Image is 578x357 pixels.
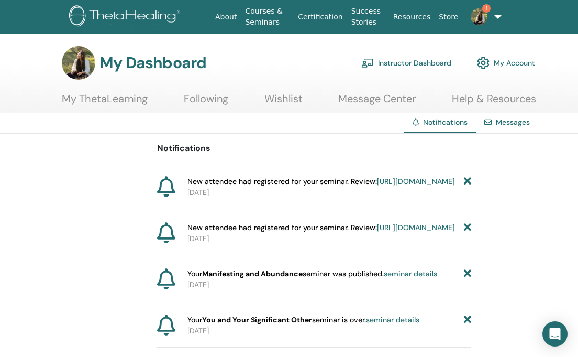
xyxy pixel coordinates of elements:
[361,51,451,74] a: Instructor Dashboard
[184,92,228,113] a: Following
[361,58,374,68] img: chalkboard-teacher.svg
[471,8,487,25] img: default.jpg
[477,51,535,74] a: My Account
[62,92,148,113] a: My ThetaLearning
[542,321,568,347] div: Open Intercom Messenger
[482,4,491,13] span: 1
[338,92,416,113] a: Message Center
[294,7,347,27] a: Certification
[389,7,435,27] a: Resources
[452,92,536,113] a: Help & Resources
[187,222,455,233] span: New attendee had registered for your seminar. Review:
[496,117,530,127] a: Messages
[187,268,437,279] span: Your seminar was published.
[187,187,471,198] p: [DATE]
[69,5,184,29] img: logo.png
[187,315,419,326] span: Your seminar is over.
[187,176,455,187] span: New attendee had registered for your seminar. Review:
[187,233,471,244] p: [DATE]
[187,326,471,337] p: [DATE]
[211,7,241,27] a: About
[157,142,471,155] p: Notifications
[423,117,468,127] span: Notifications
[264,92,303,113] a: Wishlist
[99,53,206,72] h3: My Dashboard
[202,269,303,278] strong: Manifesting and Abundance
[347,2,389,32] a: Success Stories
[377,177,455,186] a: [URL][DOMAIN_NAME]
[241,2,294,32] a: Courses & Seminars
[435,7,462,27] a: Store
[377,223,455,232] a: [URL][DOMAIN_NAME]
[62,46,95,80] img: default.jpg
[384,269,437,278] a: seminar details
[366,315,419,324] a: seminar details
[187,279,471,290] p: [DATE]
[477,54,490,72] img: cog.svg
[202,315,312,324] strong: You and Your Significant Other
